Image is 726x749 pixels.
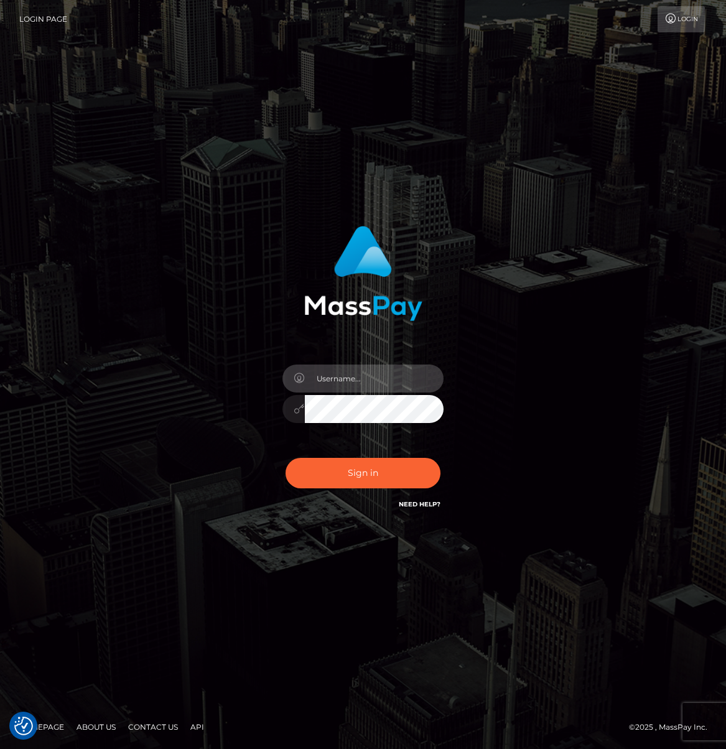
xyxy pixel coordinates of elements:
[123,717,183,737] a: Contact Us
[72,717,121,737] a: About Us
[629,720,717,734] div: © 2025 , MassPay Inc.
[399,500,440,508] a: Need Help?
[14,717,69,737] a: Homepage
[305,365,444,393] input: Username...
[286,458,441,488] button: Sign in
[14,717,33,735] button: Consent Preferences
[19,6,67,32] a: Login Page
[14,717,33,735] img: Revisit consent button
[185,717,209,737] a: API
[304,226,422,321] img: MassPay Login
[658,6,705,32] a: Login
